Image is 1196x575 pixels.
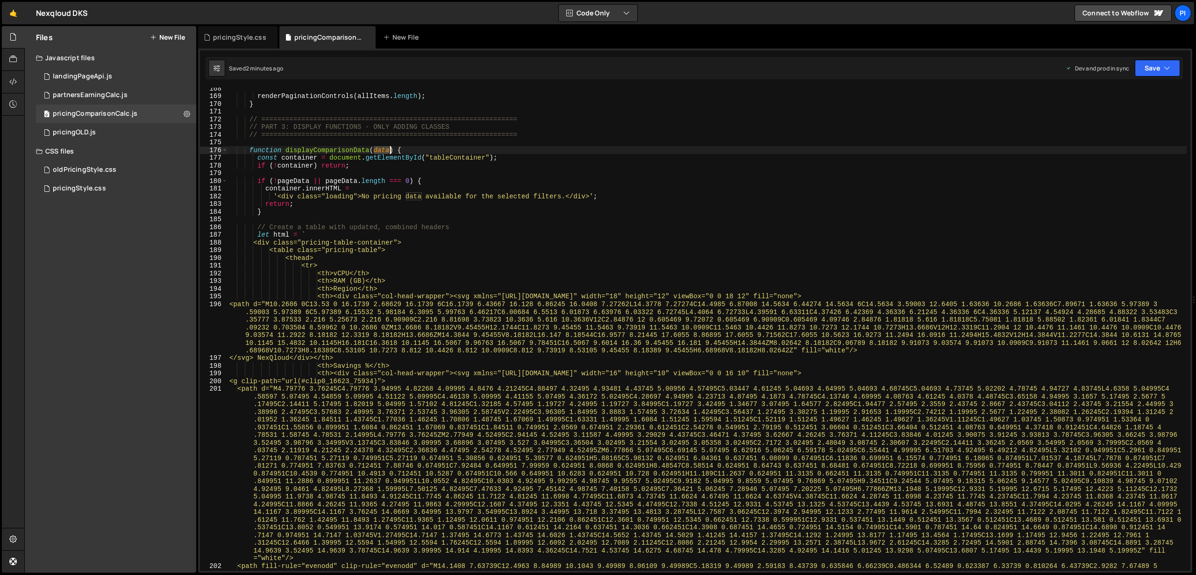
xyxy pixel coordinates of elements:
[44,111,50,119] span: 0
[200,254,228,262] div: 190
[25,49,196,67] div: Javascript files
[200,169,228,177] div: 179
[200,224,228,231] div: 186
[1066,64,1129,72] div: Dev and prod in sync
[200,246,228,254] div: 189
[200,108,228,116] div: 171
[2,2,25,24] a: 🤙
[36,179,196,198] div: 17183/47472.css
[36,105,196,123] div: 17183/47471.js
[200,131,228,139] div: 174
[383,33,422,42] div: New File
[559,5,637,21] button: Code Only
[200,123,228,131] div: 173
[1075,5,1172,21] a: Connect to Webflow
[246,64,283,72] div: 2 minutes ago
[200,177,228,185] div: 180
[36,123,196,142] div: 17183/47474.js
[200,385,228,562] div: 201
[150,34,185,41] button: New File
[53,184,106,193] div: pricingStyle.css
[200,285,228,293] div: 194
[200,200,228,208] div: 183
[1135,60,1180,77] button: Save
[25,142,196,161] div: CSS files
[200,270,228,278] div: 192
[200,208,228,216] div: 184
[213,33,266,42] div: pricingStyle.css
[200,185,228,193] div: 181
[200,262,228,270] div: 191
[200,216,228,224] div: 185
[200,301,228,355] div: 196
[200,370,228,378] div: 199
[200,154,228,162] div: 177
[200,277,228,285] div: 193
[200,139,228,147] div: 175
[53,72,112,81] div: landingPageApi.js
[200,362,228,370] div: 198
[53,128,96,137] div: pricingOLD.js
[294,33,364,42] div: pricingComparisonCalc.js
[200,147,228,154] div: 176
[53,110,137,118] div: pricingComparisonCalc.js
[200,85,228,93] div: 168
[36,67,196,86] div: 17183/48018.js
[200,100,228,108] div: 170
[1175,5,1191,21] a: Pi
[53,166,116,174] div: oldPricingStyle.css
[200,354,228,362] div: 197
[200,116,228,124] div: 172
[200,239,228,247] div: 188
[200,92,228,100] div: 169
[36,7,88,19] div: Nexqloud DKS
[229,64,283,72] div: Saved
[36,86,196,105] div: 17183/47469.js
[200,162,228,170] div: 178
[36,161,196,179] div: 17183/47505.css
[53,91,128,99] div: partnersEarningCalc.js
[200,293,228,301] div: 195
[200,231,228,239] div: 187
[200,378,228,386] div: 200
[36,32,53,42] h2: Files
[200,193,228,201] div: 182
